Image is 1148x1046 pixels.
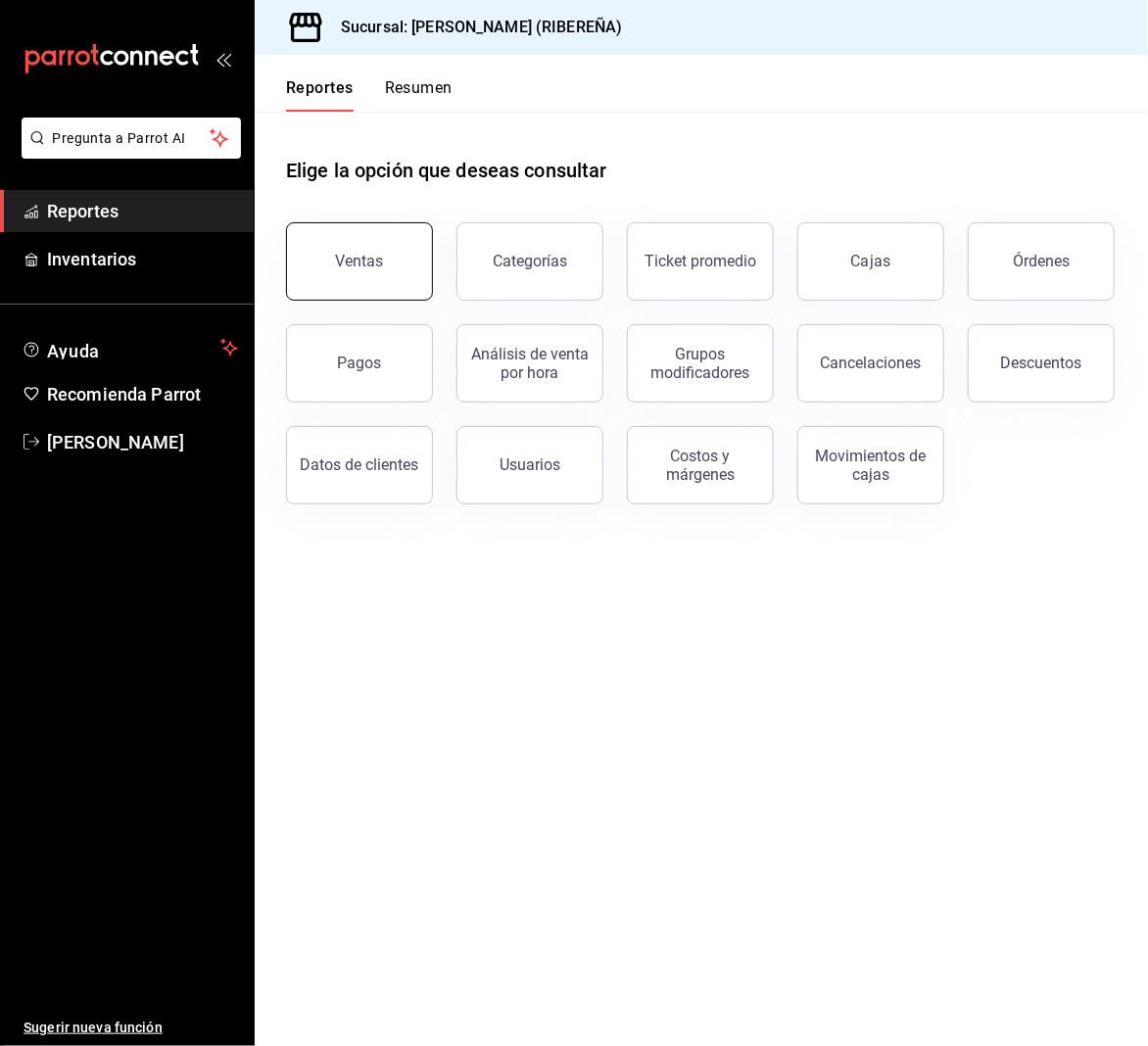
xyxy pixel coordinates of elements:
[456,324,603,403] button: Análisis de venta por hora
[47,336,213,359] span: Ayuda
[24,1018,238,1038] span: Sugerir nueva función
[640,345,761,382] div: Grupos modificadores
[47,198,238,224] span: Reportes
[338,354,382,372] div: Pagos
[456,222,603,301] button: Categorías
[215,51,231,67] button: open_drawer_menu
[286,156,607,185] h1: Elige la opción que deseas consultar
[325,16,622,39] h3: Sucursal: [PERSON_NAME] (RIBEREÑA)
[627,426,774,504] button: Costos y márgenes
[47,381,238,407] span: Recomienda Parrot
[968,324,1115,403] button: Descuentos
[22,118,241,159] button: Pregunta a Parrot AI
[851,250,891,273] div: Cajas
[797,324,944,403] button: Cancelaciones
[469,345,591,382] div: Análisis de venta por hora
[286,78,453,112] div: navigation tabs
[1013,252,1070,270] div: Órdenes
[797,426,944,504] button: Movimientos de cajas
[493,252,567,270] div: Categorías
[301,455,419,474] div: Datos de clientes
[286,78,354,112] button: Reportes
[53,128,211,149] span: Pregunta a Parrot AI
[385,78,453,112] button: Resumen
[456,426,603,504] button: Usuarios
[286,324,433,403] button: Pagos
[640,447,761,484] div: Costos y márgenes
[47,246,238,272] span: Inventarios
[286,222,433,301] button: Ventas
[286,426,433,504] button: Datos de clientes
[810,447,932,484] div: Movimientos de cajas
[821,354,922,372] div: Cancelaciones
[336,252,384,270] div: Ventas
[1001,354,1082,372] div: Descuentos
[645,252,756,270] div: Ticket promedio
[627,222,774,301] button: Ticket promedio
[627,324,774,403] button: Grupos modificadores
[500,455,560,474] div: Usuarios
[968,222,1115,301] button: Órdenes
[14,142,241,163] a: Pregunta a Parrot AI
[47,429,238,455] span: [PERSON_NAME]
[797,222,944,301] a: Cajas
